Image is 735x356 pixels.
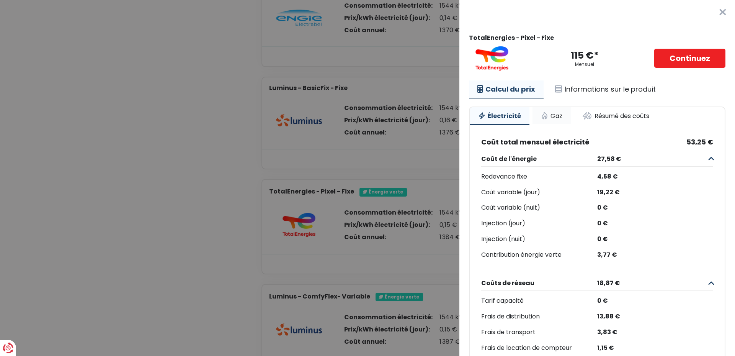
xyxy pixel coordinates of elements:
div: 19,22 € [597,187,713,198]
div: 3,77 € [597,249,713,261]
div: 115 €* [571,49,599,62]
button: Coûts de réseau 18,87 € [481,276,713,291]
span: Coûts de réseau [481,279,594,287]
div: 3,83 € [597,327,713,338]
div: 1,15 € [597,343,713,354]
span: Coût de l'énergie [481,155,594,162]
a: Gaz [532,107,571,124]
span: 53,25 € [686,138,713,146]
div: 0 € [597,218,713,229]
div: 13,88 € [597,311,713,322]
div: Tarif capacité [481,295,597,307]
div: Contribution énergie verte [481,249,597,261]
div: Coût variable (jour) [481,187,597,198]
div: Frais de location de compteur [481,343,597,354]
div: Coût variable (nuit) [481,202,597,213]
a: Résumé des coûts [574,107,658,124]
div: Injection (jour) [481,218,597,229]
div: TotalEnergies - Pixel - Fixe [469,34,725,41]
img: TotalEnergies [469,46,515,71]
span: 18,87 € [594,279,707,287]
div: Frais de transport [481,327,597,338]
div: 4,58 € [597,171,713,182]
div: Injection (nuit) [481,234,597,245]
a: Informations sur le produit [547,80,664,98]
div: 0 € [597,234,713,245]
span: 27,58 € [594,155,707,162]
a: Calcul du prix [469,80,544,99]
span: Coût total mensuel électricité [481,138,590,146]
a: Électricité [470,107,529,125]
a: Continuez [654,49,725,68]
div: 0 € [597,295,713,307]
div: Frais de distribution [481,311,597,322]
button: Coût de l'énergie 27,58 € [481,151,713,167]
div: Redevance fixe [481,171,597,182]
div: Mensuel [575,62,594,67]
div: 0 € [597,202,713,213]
